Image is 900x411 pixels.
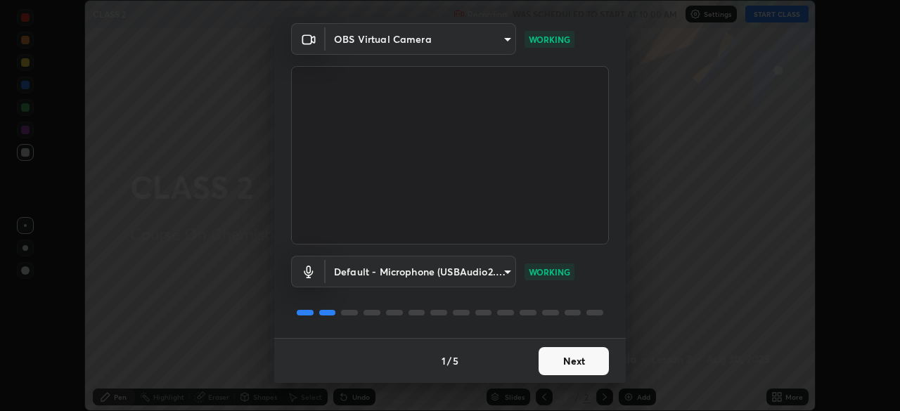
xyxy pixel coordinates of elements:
h4: 1 [442,353,446,368]
p: WORKING [529,33,570,46]
h4: 5 [453,353,458,368]
div: OBS Virtual Camera [326,256,516,287]
div: OBS Virtual Camera [326,23,516,55]
p: WORKING [529,266,570,278]
button: Next [539,347,609,375]
h4: / [447,353,451,368]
